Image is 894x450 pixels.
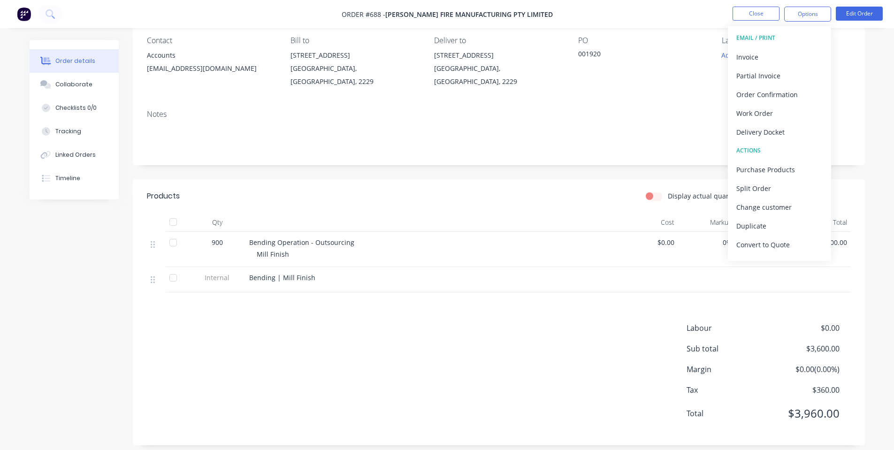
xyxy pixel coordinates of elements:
[621,213,679,232] div: Cost
[728,85,831,104] button: Order Confirmation
[736,145,823,157] div: ACTIONS
[30,96,119,120] button: Checklists 0/0
[728,122,831,141] button: Delivery Docket
[687,408,770,419] span: Total
[836,7,883,21] button: Edit Order
[30,120,119,143] button: Tracking
[147,110,851,119] div: Notes
[728,47,831,66] button: Invoice
[30,143,119,167] button: Linked Orders
[728,216,831,235] button: Duplicate
[736,69,823,83] div: Partial Invoice
[736,88,823,101] div: Order Confirmation
[728,160,831,179] button: Purchase Products
[733,7,779,21] button: Close
[770,405,839,422] span: $3,960.00
[736,200,823,214] div: Change customer
[147,49,275,79] div: Accounts[EMAIL_ADDRESS][DOMAIN_NAME]
[770,343,839,354] span: $3,600.00
[736,125,823,139] div: Delivery Docket
[290,62,419,88] div: [GEOGRAPHIC_DATA], [GEOGRAPHIC_DATA], 2229
[736,50,823,64] div: Invoice
[770,322,839,334] span: $0.00
[17,7,31,21] img: Factory
[736,219,823,233] div: Duplicate
[728,179,831,198] button: Split Order
[736,163,823,176] div: Purchase Products
[55,151,96,159] div: Linked Orders
[434,49,563,88] div: [STREET_ADDRESS][GEOGRAPHIC_DATA], [GEOGRAPHIC_DATA], 2229
[434,36,563,45] div: Deliver to
[736,182,823,195] div: Split Order
[55,127,81,136] div: Tracking
[687,364,770,375] span: Margin
[290,36,419,45] div: Bill to
[736,238,823,252] div: Convert to Quote
[30,73,119,96] button: Collaborate
[728,29,831,47] button: EMAIL / PRINT
[717,49,760,61] button: Add labels
[687,384,770,396] span: Tax
[55,174,80,183] div: Timeline
[770,384,839,396] span: $360.00
[682,237,732,247] span: 0%
[578,49,695,62] div: 001920
[728,141,831,160] button: ACTIONS
[668,191,746,201] label: Display actual quantities
[147,49,275,62] div: Accounts
[249,273,315,282] span: Bending | Mill Finish
[290,49,419,62] div: [STREET_ADDRESS]
[249,238,354,247] span: Bending Operation - Outsourcing
[578,36,707,45] div: PO
[147,36,275,45] div: Contact
[736,32,823,44] div: EMAIL / PRINT
[687,322,770,334] span: Labour
[728,254,831,273] button: Archive
[147,191,180,202] div: Products
[30,49,119,73] button: Order details
[189,213,245,232] div: Qty
[625,237,675,247] span: $0.00
[434,49,563,62] div: [STREET_ADDRESS]
[770,364,839,375] span: $0.00 ( 0.00 %)
[736,107,823,120] div: Work Order
[55,80,92,89] div: Collaborate
[728,235,831,254] button: Convert to Quote
[678,213,736,232] div: Markup
[728,104,831,122] button: Work Order
[342,10,385,19] span: Order #688 -
[687,343,770,354] span: Sub total
[722,36,850,45] div: Labels
[147,62,275,75] div: [EMAIL_ADDRESS][DOMAIN_NAME]
[728,198,831,216] button: Change customer
[385,10,553,19] span: [PERSON_NAME] Fire Manufacturing Pty Limited
[55,57,95,65] div: Order details
[55,104,97,112] div: Checklists 0/0
[30,167,119,190] button: Timeline
[728,66,831,85] button: Partial Invoice
[434,62,563,88] div: [GEOGRAPHIC_DATA], [GEOGRAPHIC_DATA], 2229
[784,7,831,22] button: Options
[193,273,242,282] span: Internal
[257,250,289,259] span: Mill Finish
[736,257,823,270] div: Archive
[212,237,223,247] span: 900
[290,49,419,88] div: [STREET_ADDRESS][GEOGRAPHIC_DATA], [GEOGRAPHIC_DATA], 2229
